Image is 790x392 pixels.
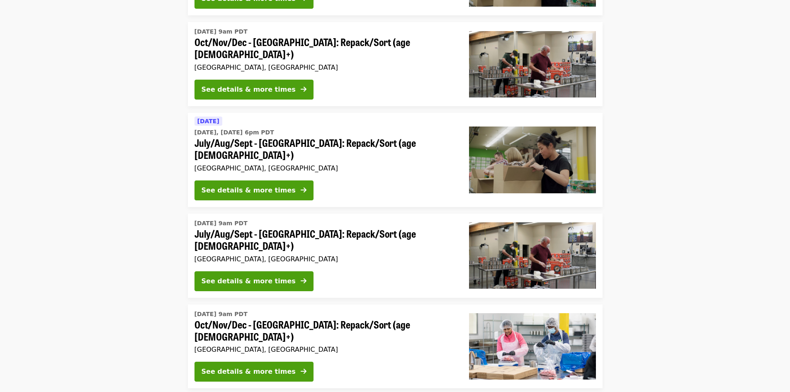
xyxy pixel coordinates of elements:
button: See details & more times [194,80,314,100]
button: See details & more times [194,180,314,200]
span: Oct/Nov/Dec - [GEOGRAPHIC_DATA]: Repack/Sort (age [DEMOGRAPHIC_DATA]+) [194,319,456,343]
div: [GEOGRAPHIC_DATA], [GEOGRAPHIC_DATA] [194,63,456,71]
time: [DATE] 9am PDT [194,310,248,319]
img: Oct/Nov/Dec - Beaverton: Repack/Sort (age 10+) organized by Oregon Food Bank [469,313,596,380]
a: See details for "July/Aug/Sept - Portland: Repack/Sort (age 8+)" [188,113,603,207]
div: [GEOGRAPHIC_DATA], [GEOGRAPHIC_DATA] [194,255,456,263]
div: See details & more times [202,367,296,377]
span: [DATE] [197,118,219,124]
a: See details for "Oct/Nov/Dec - Portland: Repack/Sort (age 16+)" [188,22,603,106]
a: See details for "Oct/Nov/Dec - Beaverton: Repack/Sort (age 10+)" [188,304,603,389]
time: [DATE] 9am PDT [194,27,248,36]
i: arrow-right icon [301,277,306,285]
button: See details & more times [194,271,314,291]
img: July/Aug/Sept - Portland: Repack/Sort (age 8+) organized by Oregon Food Bank [469,127,596,193]
div: [GEOGRAPHIC_DATA], [GEOGRAPHIC_DATA] [194,346,456,353]
i: arrow-right icon [301,85,306,93]
i: arrow-right icon [301,368,306,375]
span: July/Aug/Sept - [GEOGRAPHIC_DATA]: Repack/Sort (age [DEMOGRAPHIC_DATA]+) [194,137,456,161]
div: See details & more times [202,85,296,95]
div: [GEOGRAPHIC_DATA], [GEOGRAPHIC_DATA] [194,164,456,172]
span: Oct/Nov/Dec - [GEOGRAPHIC_DATA]: Repack/Sort (age [DEMOGRAPHIC_DATA]+) [194,36,456,60]
img: July/Aug/Sept - Portland: Repack/Sort (age 16+) organized by Oregon Food Bank [469,222,596,289]
span: July/Aug/Sept - [GEOGRAPHIC_DATA]: Repack/Sort (age [DEMOGRAPHIC_DATA]+) [194,228,456,252]
div: See details & more times [202,185,296,195]
div: See details & more times [202,276,296,286]
img: Oct/Nov/Dec - Portland: Repack/Sort (age 16+) organized by Oregon Food Bank [469,31,596,97]
i: arrow-right icon [301,186,306,194]
time: [DATE], [DATE] 6pm PDT [194,128,274,137]
time: [DATE] 9am PDT [194,219,248,228]
a: See details for "July/Aug/Sept - Portland: Repack/Sort (age 16+)" [188,214,603,298]
button: See details & more times [194,362,314,382]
